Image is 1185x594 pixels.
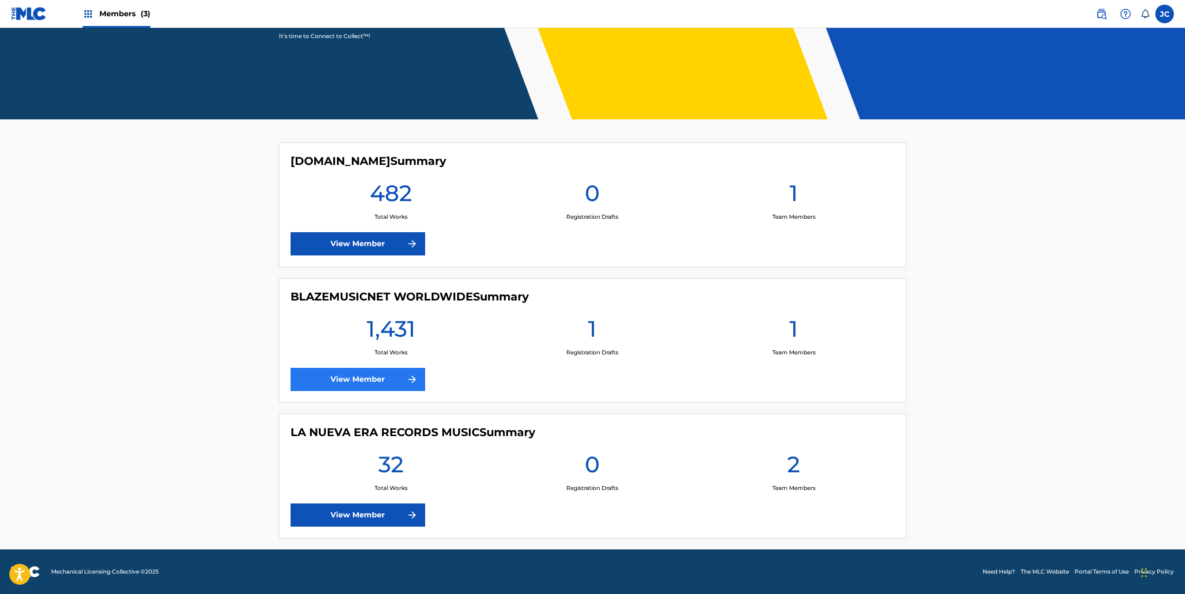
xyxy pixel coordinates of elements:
h1: 0 [585,450,600,484]
div: Help [1116,5,1135,23]
a: View Member [291,503,425,527]
p: Team Members [772,484,816,492]
h4: LA NUEVA ERA RECORDS MUSIC [291,425,535,439]
img: search [1096,8,1107,20]
p: Registration Drafts [566,348,618,357]
span: (3) [141,9,150,18]
h1: 1,431 [367,315,415,348]
h1: 1 [790,179,798,213]
img: logo [11,566,40,577]
p: Total Works [375,213,408,221]
h1: 2 [787,450,800,484]
p: Team Members [772,348,816,357]
p: Total Works [375,348,408,357]
a: Public Search [1092,5,1111,23]
span: Mechanical Licensing Collective © 2025 [51,568,159,576]
p: It's time to Connect to Collect™! [279,32,440,40]
div: User Menu [1155,5,1174,23]
h1: 32 [378,450,404,484]
p: Registration Drafts [566,213,618,221]
p: Total Works [375,484,408,492]
h1: 1 [588,315,596,348]
a: View Member [291,368,425,391]
a: Portal Terms of Use [1075,568,1129,576]
a: Need Help? [983,568,1015,576]
p: Registration Drafts [566,484,618,492]
img: MLC Logo [11,7,47,20]
span: Members [99,8,150,19]
img: f7272a7cc735f4ea7f67.svg [407,374,418,385]
img: f7272a7cc735f4ea7f67.svg [407,238,418,249]
h1: 0 [585,179,600,213]
a: View Member [291,232,425,255]
h4: BLAZEMUSICNET WORLDWIDE [291,290,529,304]
a: Privacy Policy [1134,568,1174,576]
p: Team Members [772,213,816,221]
h1: 482 [370,179,412,213]
h4: BLAZEMUSIC.NET [291,154,446,168]
iframe: Chat Widget [1139,549,1185,594]
img: help [1120,8,1131,20]
img: f7272a7cc735f4ea7f67.svg [407,509,418,521]
div: Drag [1141,559,1147,587]
div: Notifications [1140,9,1150,19]
h1: 1 [790,315,798,348]
a: The MLC Website [1021,568,1069,576]
img: Top Rightsholders [83,8,94,20]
